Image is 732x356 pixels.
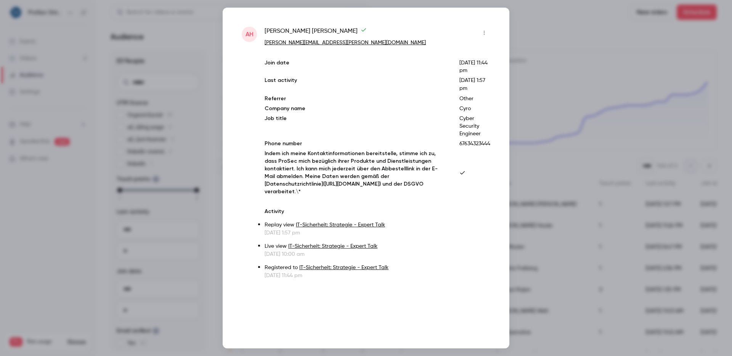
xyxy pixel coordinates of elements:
p: [DATE] 1:57 pm [265,229,490,237]
p: [DATE] 10:00 am [265,250,490,258]
p: Indem ich meine Kontaktinformationen bereitstelle, stimme ich zu, dass ProSec mich bezüglich ihre... [265,150,447,196]
p: Activity [265,208,490,215]
span: AH [246,30,254,39]
p: Replay view [265,221,490,229]
p: Cyber Security Engineer [459,115,490,138]
p: Other [459,95,490,103]
a: [PERSON_NAME][EMAIL_ADDRESS][PERSON_NAME][DOMAIN_NAME] [265,40,426,45]
span: [PERSON_NAME] [PERSON_NAME] [265,27,367,39]
p: Last activity [265,77,447,93]
a: IT-Sicherheit: Strategie - Expert Talk [288,244,377,249]
p: [DATE] 11:44 pm [265,272,490,279]
span: [DATE] 1:57 pm [459,78,485,91]
p: Job title [265,115,447,138]
p: [DATE] 11:44 pm [459,59,490,74]
p: 67634323444 [459,140,490,148]
p: Cyro [459,105,490,112]
p: Live view [265,242,490,250]
a: IT-Sicherheit: Strategie - Expert Talk [296,222,385,228]
p: Phone number [265,140,447,148]
p: Referrer [265,95,447,103]
p: Join date [265,59,447,74]
p: Company name [265,105,447,112]
a: IT-Sicherheit: Strategie - Expert Talk [299,265,388,270]
p: Registered to [265,264,490,272]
